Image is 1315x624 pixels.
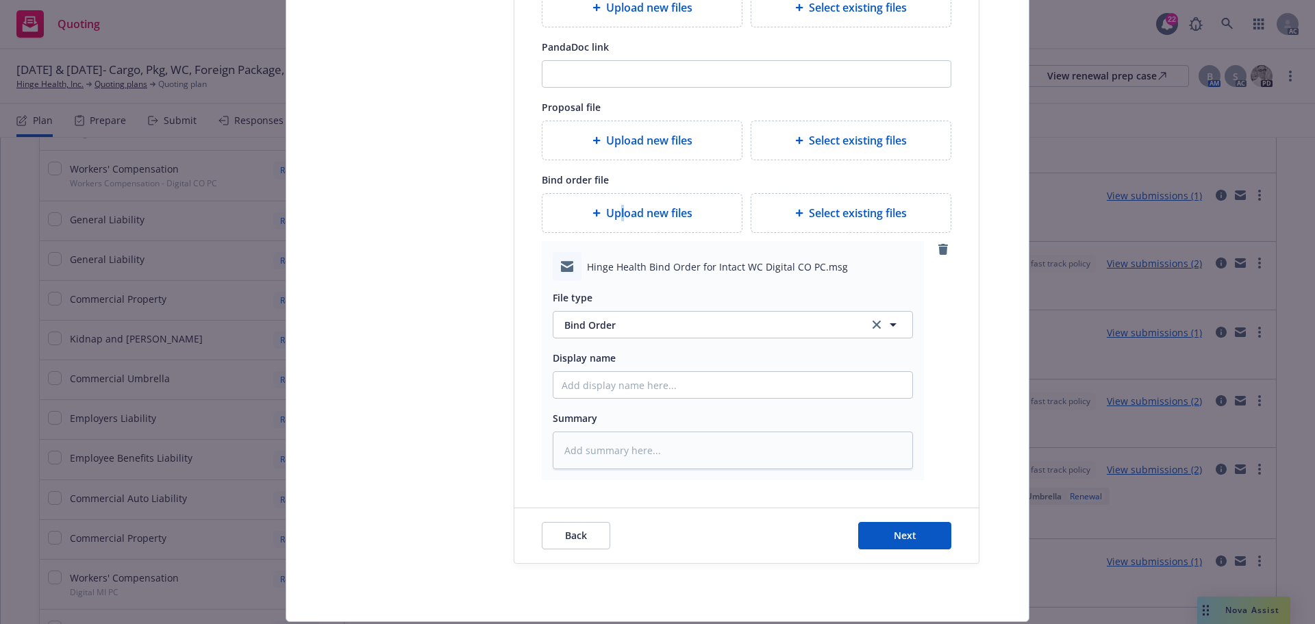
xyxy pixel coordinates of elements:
[542,522,610,549] button: Back
[894,529,916,542] span: Next
[809,132,907,149] span: Select existing files
[542,193,742,233] div: Upload new files
[606,132,692,149] span: Upload new files
[553,351,616,364] span: Display name
[542,173,609,186] span: Bind order file
[553,372,912,398] input: Add display name here...
[868,316,885,333] a: clear selection
[564,318,853,332] span: Bind Order
[542,40,609,53] span: PandaDoc link
[809,205,907,221] span: Select existing files
[935,241,951,258] a: remove
[751,121,951,160] div: Select existing files
[565,529,587,542] span: Back
[553,291,592,304] span: File type
[587,260,848,274] span: Hinge Health Bind Order for Intact WC Digital CO PC.msg
[542,101,601,114] span: Proposal file
[751,193,951,233] div: Select existing files
[606,205,692,221] span: Upload new files
[542,121,742,160] div: Upload new files
[858,522,951,549] button: Next
[553,412,597,425] span: Summary
[553,311,913,338] button: Bind Orderclear selection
